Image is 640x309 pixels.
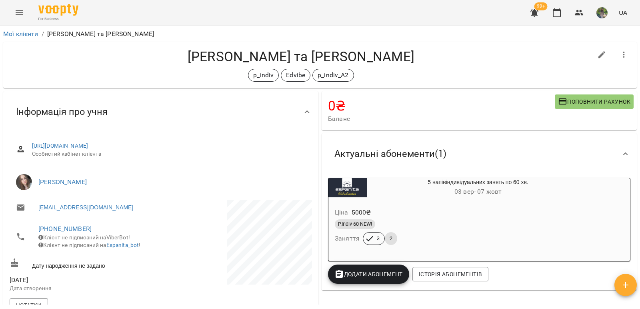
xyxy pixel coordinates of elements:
[558,97,630,106] span: Поповнити рахунок
[328,265,409,284] button: Додати Абонемент
[253,70,274,80] p: p_indiv
[10,275,159,285] span: [DATE]
[419,269,482,279] span: Історія абонементів
[8,257,161,271] div: Дату народження не задано
[286,70,305,80] p: Edvibe
[335,221,375,228] span: P.Indiv 60 NEW!
[555,94,634,109] button: Поповнити рахунок
[3,29,637,39] nav: breadcrumb
[10,3,29,22] button: Menu
[335,207,348,218] h6: Ціна
[454,188,502,195] span: 03 вер - 07 жовт
[312,69,354,82] div: p_indiv_A2
[328,114,555,124] span: Баланс
[38,234,130,241] span: Клієнт не підписаний на ViberBot!
[38,16,78,22] span: For Business
[42,29,44,39] li: /
[352,208,371,217] p: 5000 ₴
[619,8,627,17] span: UA
[32,150,306,158] span: Особистий кабінет клієнта
[318,70,348,80] p: p_indiv_A2
[534,2,548,10] span: 99+
[106,242,139,248] a: Espanita_bot
[38,203,133,211] a: [EMAIL_ADDRESS][DOMAIN_NAME]
[38,4,78,16] img: Voopty Logo
[38,242,140,248] span: Клієнт не підписаний на !
[16,106,108,118] span: Інформація про учня
[328,98,555,114] h4: 0 ₴
[334,269,403,279] span: Додати Абонемент
[412,267,488,281] button: Історія абонементів
[616,5,630,20] button: UA
[335,233,360,244] h6: Заняття
[32,142,88,149] a: [URL][DOMAIN_NAME]
[328,178,367,197] div: 5 напівіндивідуальних занять по 60 хв.
[385,235,397,242] span: 2
[38,225,92,233] a: [PHONE_NUMBER]
[334,148,446,160] span: Актуальні абонементи ( 1 )
[16,174,32,190] img: Міхайленко Юлія
[10,48,592,65] h4: [PERSON_NAME] та [PERSON_NAME]
[248,69,279,82] div: p_indiv
[281,69,310,82] div: Edvibe
[10,285,159,293] p: Дата створення
[47,29,154,39] p: [PERSON_NAME] та [PERSON_NAME]
[3,30,38,38] a: Мої клієнти
[367,178,589,197] div: 5 напівіндивідуальних занять по 60 хв.
[596,7,608,18] img: 82b6375e9aa1348183c3d715e536a179.jpg
[38,178,87,186] a: [PERSON_NAME]
[3,91,318,132] div: Інформація про учня
[372,235,384,242] span: 3
[322,133,637,175] div: Актуальні абонементи(1)
[328,178,589,255] button: 5 напівіндивідуальних занять по 60 хв.03 вер- 07 жовтЦіна5000₴P.Indiv 60 NEW!Заняття32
